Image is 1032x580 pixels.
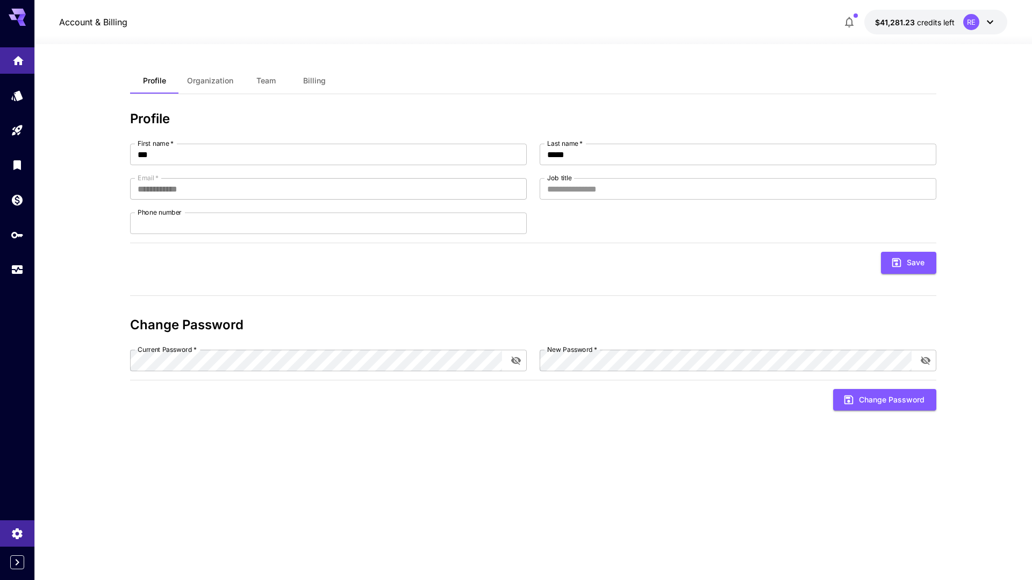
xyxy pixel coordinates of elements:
[138,345,197,354] label: Current Password
[917,18,955,27] span: credits left
[881,252,936,274] button: Save
[187,76,233,86] span: Organization
[303,76,326,86] span: Billing
[875,18,917,27] span: $41,281.23
[11,228,24,242] div: API Keys
[11,263,24,277] div: Usage
[256,76,276,86] span: Team
[130,111,936,126] h3: Profile
[59,16,127,29] nav: breadcrumb
[506,351,526,370] button: toggle password visibility
[59,16,127,29] a: Account & Billing
[547,173,572,182] label: Job title
[12,51,25,64] div: Home
[138,139,174,148] label: First name
[963,14,979,30] div: RE
[11,524,24,537] div: Settings
[10,555,24,569] button: Expand sidebar
[11,86,24,99] div: Models
[143,76,166,86] span: Profile
[138,173,159,182] label: Email
[547,345,597,354] label: New Password
[875,17,955,28] div: $41,281.22835
[11,193,24,207] div: Wallet
[916,351,935,370] button: toggle password visibility
[130,317,936,333] h3: Change Password
[11,158,24,172] div: Library
[138,208,182,217] label: Phone number
[833,389,936,411] button: Change Password
[547,139,583,148] label: Last name
[864,10,1007,34] button: $41,281.22835RE
[11,120,24,133] div: Playground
